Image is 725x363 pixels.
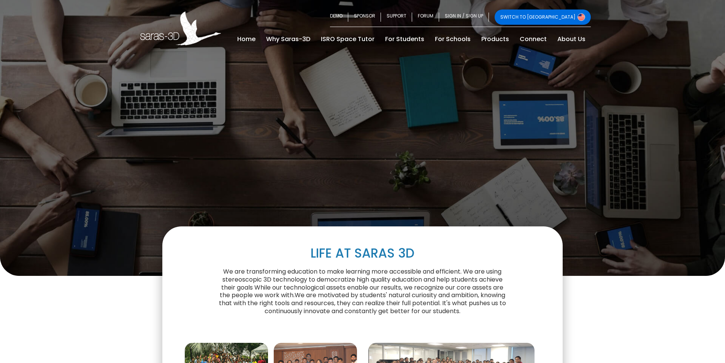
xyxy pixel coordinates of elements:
[316,33,380,45] a: ISRO Space Tutor
[232,33,261,45] a: Home
[381,10,412,25] a: SUPPORT
[261,33,316,45] a: Why Saras-3D
[577,13,585,21] img: Switch to USA
[217,245,508,262] h1: LIFE AT SARAS 3D
[140,11,221,45] img: Saras 3D
[495,10,591,25] a: SWITCH TO [GEOGRAPHIC_DATA]
[430,33,476,45] a: For Schools
[348,10,381,25] a: SPONSOR
[514,33,552,45] a: Connect
[330,10,348,25] a: DEMO
[380,33,430,45] a: For Students
[412,10,439,25] a: FORUM
[439,10,489,25] a: SIGN IN / SIGN UP
[476,33,514,45] a: Products
[552,33,591,45] a: About Us
[217,268,508,315] p: We are transforming education to make learning more accessible and efficient. We are using stereo...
